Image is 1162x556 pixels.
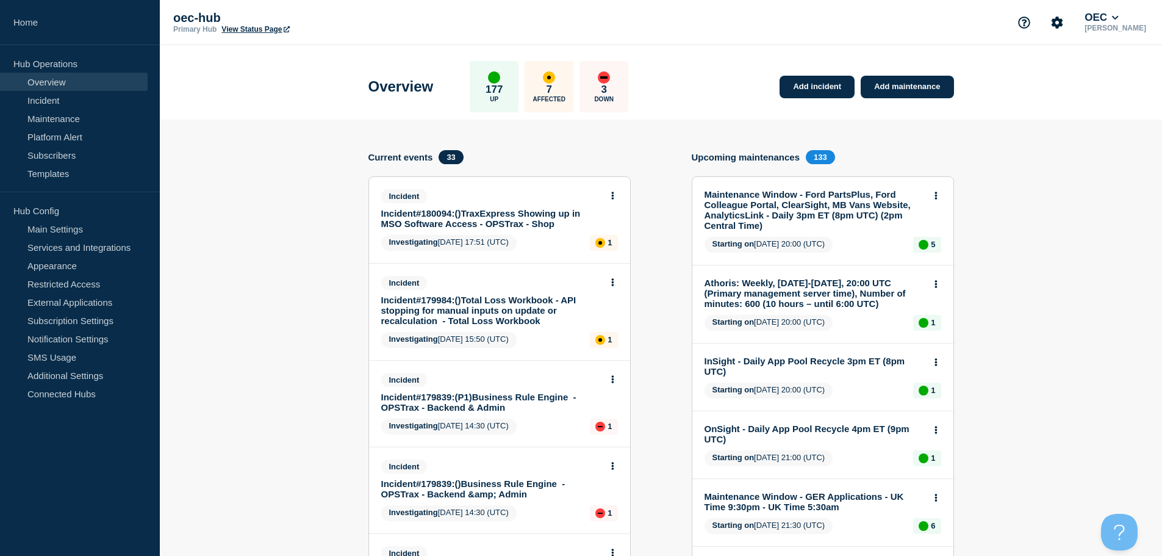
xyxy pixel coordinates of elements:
[173,11,417,25] p: oec-hub
[490,96,498,103] p: Up
[931,521,935,530] p: 6
[595,238,605,248] div: affected
[931,453,935,463] p: 1
[601,84,607,96] p: 3
[381,460,428,474] span: Incident
[931,386,935,395] p: 1
[389,334,438,344] span: Investigating
[381,419,517,435] span: [DATE] 14:30 (UTC)
[1082,24,1149,32] p: [PERSON_NAME]
[705,278,925,309] a: Athoris: Weekly, [DATE]-[DATE], 20:00 UTC (Primary management server time), Number of minutes: 60...
[705,383,833,399] span: [DATE] 20:00 (UTC)
[608,335,612,344] p: 1
[543,71,555,84] div: affected
[608,422,612,431] p: 1
[705,424,925,444] a: OnSight - Daily App Pool Recycle 4pm ET (9pm UTC)
[381,332,517,348] span: [DATE] 15:50 (UTC)
[594,96,614,103] p: Down
[712,453,755,462] span: Starting on
[705,491,925,512] a: Maintenance Window - GER Applications - UK Time 9:30pm - UK Time 5:30am
[381,235,517,251] span: [DATE] 17:51 (UTC)
[381,295,601,326] a: Incident#179984:()Total Loss Workbook - API stopping for manual inputs on update or recalculation...
[861,76,953,98] a: Add maintenance
[1082,12,1121,24] button: OEC
[705,189,925,231] a: Maintenance Window - Ford PartsPlus, Ford Colleague Portal, ClearSight, MB Vans Website, Analytic...
[705,315,833,331] span: [DATE] 20:00 (UTC)
[705,237,833,253] span: [DATE] 20:00 (UTC)
[712,239,755,248] span: Starting on
[1011,10,1037,35] button: Support
[931,318,935,327] p: 1
[919,318,928,328] div: up
[608,508,612,518] p: 1
[608,238,612,247] p: 1
[381,208,601,229] a: Incident#180094:()TraxExpress Showing up in MSO Software Access - OPSTrax - Shop
[381,478,601,499] a: Incident#179839:()Business Rule Engine - OPSTrax - Backend &amp; Admin
[389,237,438,247] span: Investigating
[712,385,755,394] span: Starting on
[488,71,500,84] div: up
[173,25,217,34] p: Primary Hub
[919,453,928,463] div: up
[389,421,438,430] span: Investigating
[919,521,928,531] div: up
[595,335,605,345] div: affected
[931,240,935,249] p: 5
[595,422,605,431] div: down
[368,152,433,162] h4: Current events
[712,317,755,327] span: Starting on
[919,386,928,395] div: up
[712,521,755,530] span: Starting on
[919,240,928,250] div: up
[547,84,552,96] p: 7
[595,508,605,518] div: down
[705,356,925,377] a: InSight - Daily App Pool Recycle 3pm ET (8pm UTC)
[368,78,434,95] h1: Overview
[381,373,428,387] span: Incident
[780,76,855,98] a: Add incident
[1101,514,1138,551] iframe: Help Scout Beacon - Open
[533,96,565,103] p: Affected
[221,25,289,34] a: View Status Page
[806,150,835,164] span: 133
[705,518,833,534] span: [DATE] 21:30 (UTC)
[381,392,601,413] a: Incident#179839:(P1)Business Rule Engine - OPSTrax - Backend & Admin
[486,84,503,96] p: 177
[389,508,438,517] span: Investigating
[381,276,428,290] span: Incident
[692,152,800,162] h4: Upcoming maintenances
[439,150,463,164] span: 33
[1044,10,1070,35] button: Account settings
[381,189,428,203] span: Incident
[705,450,833,466] span: [DATE] 21:00 (UTC)
[381,505,517,521] span: [DATE] 14:30 (UTC)
[598,71,610,84] div: down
